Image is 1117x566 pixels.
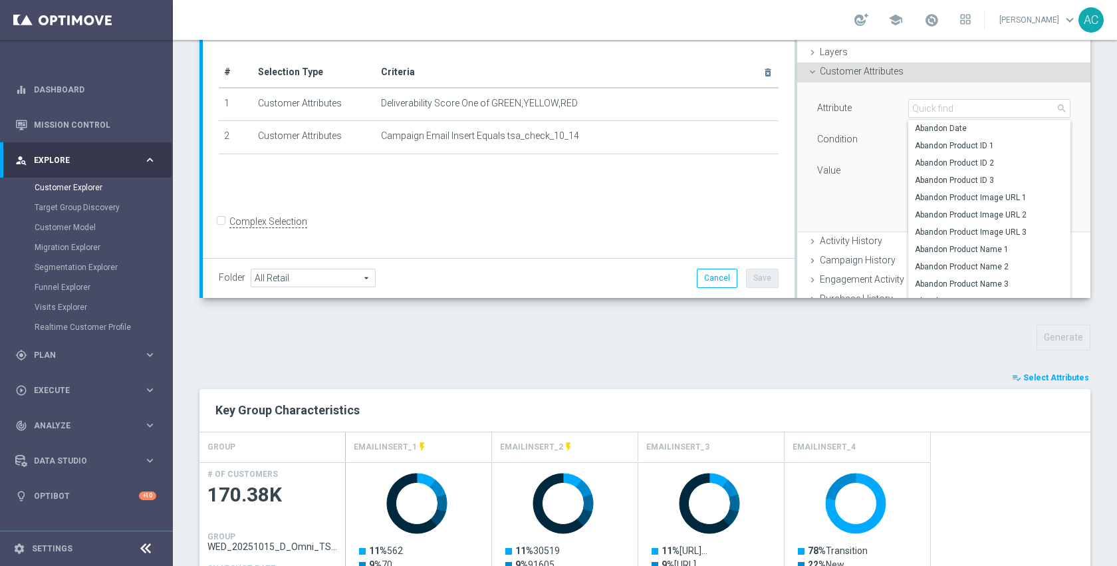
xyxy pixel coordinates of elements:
a: Dashboard [34,72,156,107]
div: Segmentation Explorer [35,257,172,277]
span: Plan [34,351,144,359]
span: Customer Attributes [820,66,904,76]
i: track_changes [15,420,27,432]
button: lightbulb Optibot +10 [15,491,157,501]
div: Execute [15,384,144,396]
lable: Attribute [817,102,852,113]
div: Migration Explorer [35,237,172,257]
a: Visits Explorer [35,302,138,313]
span: Deliverability Score One of GREEN,YELLOW,RED [381,98,578,109]
span: Abandon Product Image URL 1 [915,192,1064,203]
span: Criteria [381,67,415,77]
td: Customer Attributes [253,121,376,154]
i: This attribute is updated in realtime [417,442,428,452]
span: Campaign History [820,255,896,265]
a: Mission Control [34,107,156,142]
button: track_changes Analyze keyboard_arrow_right [15,420,157,431]
text: 562 [369,545,403,556]
span: school [888,13,903,27]
th: Selection Type [253,57,376,88]
a: Realtime Customer Profile [35,322,138,333]
button: play_circle_outline Execute keyboard_arrow_right [15,385,157,396]
a: Segmentation Explorer [35,262,138,273]
a: Settings [32,545,72,553]
button: Save [746,269,779,287]
i: keyboard_arrow_right [144,349,156,361]
i: lightbulb [15,490,27,502]
i: This attribute is updated in realtime [563,442,574,452]
button: equalizer Dashboard [15,84,157,95]
i: keyboard_arrow_right [144,154,156,166]
button: Cancel [697,269,737,287]
a: Migration Explorer [35,242,138,253]
tspan: 78% [808,545,826,556]
span: Abandon Product Image URL 2 [915,210,1064,220]
h4: EMAILINSERT_4 [793,436,856,459]
a: Customer Model [35,222,138,233]
i: gps_fixed [15,349,27,361]
i: keyboard_arrow_right [144,384,156,396]
span: Abandon Product ID 3 [915,175,1064,186]
span: Abandon Date [915,123,1064,134]
div: Analyze [15,420,144,432]
label: Value [817,164,840,176]
div: Mission Control [15,107,156,142]
span: WED_20251015_D_Omni_TSA_Check [207,541,338,552]
div: Target Group Discovery [35,198,172,217]
div: Customer Model [35,217,172,237]
tspan: 11% [662,545,680,556]
i: keyboard_arrow_right [144,454,156,467]
input: Quick find [908,99,1070,118]
span: Abandon Product Name 2 [915,261,1064,272]
i: keyboard_arrow_right [144,419,156,432]
div: Visits Explorer [35,297,172,317]
div: Data Studio [15,455,144,467]
th: # [219,57,253,88]
i: person_search [15,154,27,166]
a: Optibot [34,478,139,513]
i: playlist_add_check [1012,373,1021,382]
h4: EMAILINSERT_3 [646,436,709,459]
div: Plan [15,349,144,361]
span: Activity History [820,235,882,246]
div: Optibot [15,478,156,513]
tspan: 11% [369,545,387,556]
a: Target Group Discovery [35,202,138,213]
h2: Key Group Characteristics [215,402,1074,418]
text: [URL]… [662,545,707,556]
span: Explore [34,156,144,164]
button: person_search Explore keyboard_arrow_right [15,155,157,166]
h4: EMAILINSERT_1 [354,436,417,459]
div: AC [1078,7,1104,33]
i: delete_forever [763,67,773,78]
h4: GROUP [207,532,235,541]
span: 170.38K [207,482,338,508]
span: Abandon Product ID 2 [915,158,1064,168]
a: Customer Explorer [35,182,138,193]
span: Abandon Type [915,296,1064,307]
i: settings [13,543,25,555]
i: play_circle_outline [15,384,27,396]
a: Funnel Explorer [35,282,138,293]
div: Realtime Customer Profile [35,317,172,337]
button: gps_fixed Plan keyboard_arrow_right [15,350,157,360]
h4: EMAILINSERT_2 [500,436,563,459]
h4: # OF CUSTOMERS [207,470,278,479]
text: Transition [808,545,868,556]
span: Purchase History [820,293,893,304]
td: Customer Attributes [253,88,376,121]
span: Data Studio [34,457,144,465]
label: Complex Selection [229,215,307,228]
td: 2 [219,121,253,154]
span: Abandon Product Name 3 [915,279,1064,289]
div: Explore [15,154,144,166]
button: Data Studio keyboard_arrow_right [15,456,157,466]
h4: GROUP [207,436,235,459]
